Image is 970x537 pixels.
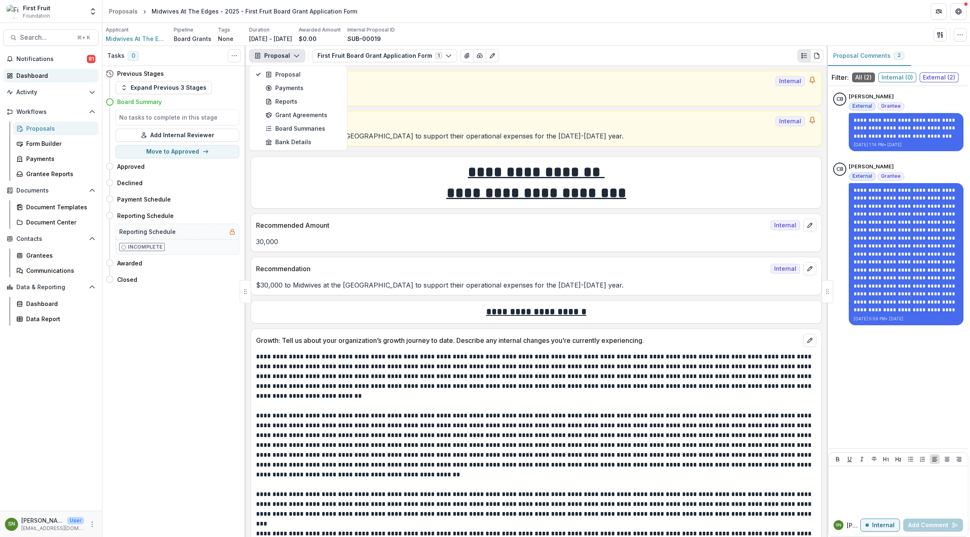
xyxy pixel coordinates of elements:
span: Grantee [881,103,901,109]
h3: Tasks [107,52,125,59]
button: Align Right [954,454,964,464]
button: Add Comment [903,519,963,532]
p: [DATE] - [DATE] [249,34,292,43]
button: Italicize [857,454,867,464]
h4: Declined [117,179,143,187]
a: RecommendationInternal$30,000 to Midwives at the [GEOGRAPHIC_DATA] to support their operational e... [251,111,822,146]
a: Document Center [13,215,99,229]
button: Align Center [942,454,952,464]
a: Form Builder [13,137,99,150]
div: Form Builder [26,139,92,148]
span: Internal ( 0 ) [878,73,916,82]
button: Open Documents [3,184,99,197]
span: 0 [128,51,139,61]
div: Grant Agreements [265,111,340,119]
p: Recommended Amount [256,76,772,86]
nav: breadcrumb [106,5,360,17]
div: First Fruit [23,4,50,12]
button: Bold [833,454,843,464]
div: Document Templates [26,203,92,211]
div: Bank Details [265,138,340,146]
p: [DATE] 1:14 PM • [DATE] [854,142,959,148]
button: Plaintext view [798,49,811,62]
p: [PERSON_NAME] [849,93,894,101]
a: Midwives At The Edges [106,34,167,43]
a: Payments [13,152,99,165]
div: Proposals [26,124,92,133]
h4: Closed [117,275,137,284]
span: Search... [20,34,72,41]
button: Edit as form [486,49,499,62]
a: Proposals [106,5,141,17]
p: User [67,517,84,524]
h4: Board Summary [117,97,162,106]
button: Partners [931,3,947,20]
div: Grantee Reports [26,170,92,178]
p: SUB-00019 [347,34,381,43]
p: 30,000 [256,91,816,101]
a: Data Report [13,312,99,326]
button: Open Data & Reporting [3,281,99,294]
span: Foundation [23,12,50,20]
h4: Previous Stages [117,69,164,78]
p: $0.00 [299,34,317,43]
p: Pipeline [174,26,193,34]
div: Payments [26,154,92,163]
button: edit [803,262,816,275]
span: Internal [771,264,800,274]
span: Contacts [16,236,86,242]
h4: Reporting Schedule [117,211,174,220]
div: Grantees [26,251,92,260]
div: Carrie Blake [836,97,843,102]
button: Ordered List [918,454,927,464]
p: Incomplete [128,243,163,251]
div: Sofia Njoroge [836,523,841,527]
span: 2 [897,52,901,58]
button: Open entity switcher [87,3,99,20]
a: Document Templates [13,200,99,214]
span: Notifications [16,56,87,63]
button: Get Help [950,3,967,20]
p: 30,000 [256,237,816,247]
button: More [87,519,97,529]
img: First Fruit [7,5,20,18]
div: Dashboard [26,299,92,308]
button: Expand Previous 3 Stages [116,81,212,94]
a: Grantees [13,249,99,262]
p: Board Grants [174,34,211,43]
span: External [852,103,872,109]
p: Recommendation [256,264,767,274]
button: Internal [860,519,900,532]
span: Documents [16,187,86,194]
button: Add Internal Reviewer [116,129,239,142]
p: $30,000 to Midwives at the [GEOGRAPHIC_DATA] to support their operational expenses for the [DATE]... [256,131,816,141]
button: Open Activity [3,86,99,99]
button: Search... [3,29,99,46]
button: Toggle View Cancelled Tasks [228,49,241,62]
button: Open Contacts [3,232,99,245]
p: Recommendation [256,116,772,126]
button: First Fruit Board Grant Application Form1 [312,49,457,62]
h4: Approved [117,162,145,171]
h5: No tasks to complete in this stage [119,113,236,122]
p: Awarded Amount [299,26,341,34]
button: Heading 2 [893,454,903,464]
a: Communications [13,264,99,277]
p: Growth: Tell us about your organization’s growth journey to date. Describe any internal changes y... [256,335,800,345]
span: Activity [16,89,86,96]
span: Internal [771,220,800,230]
div: Proposal [265,70,340,79]
span: Workflows [16,109,86,116]
div: Reports [265,97,340,106]
span: Data & Reporting [16,284,86,291]
button: Move to Approved [116,145,239,158]
p: Filter: [832,73,849,82]
div: Document Center [26,218,92,227]
div: Sofia Njoroge [8,521,15,527]
p: None [218,34,233,43]
button: View Attached Files [460,49,474,62]
span: External ( 2 ) [920,73,959,82]
a: Dashboard [3,69,99,82]
p: [PERSON_NAME] [849,163,894,171]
